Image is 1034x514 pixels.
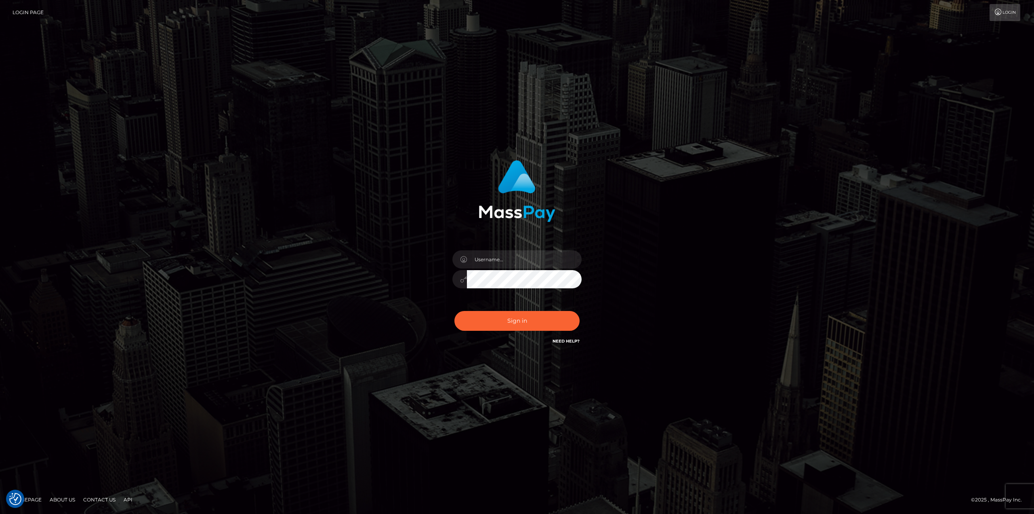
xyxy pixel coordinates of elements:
a: Login [990,4,1020,21]
a: Need Help? [553,338,580,344]
a: Contact Us [80,493,119,506]
button: Sign in [454,311,580,331]
img: MassPay Login [479,160,555,222]
a: Homepage [9,493,45,506]
img: Revisit consent button [9,493,21,505]
a: API [120,493,136,506]
button: Consent Preferences [9,493,21,505]
a: Login Page [13,4,44,21]
input: Username... [467,250,582,269]
div: © 2025 , MassPay Inc. [971,495,1028,504]
a: About Us [46,493,78,506]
